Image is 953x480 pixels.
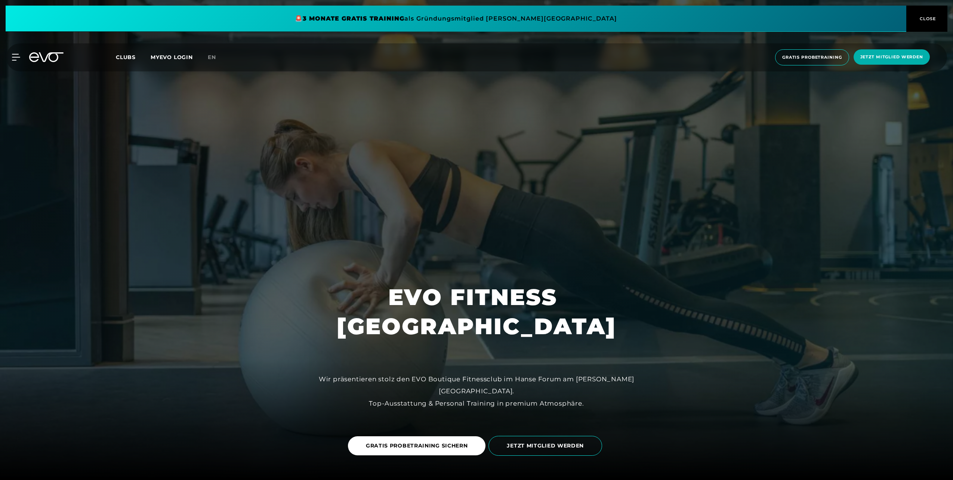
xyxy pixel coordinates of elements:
[918,15,936,22] span: CLOSE
[308,373,645,409] div: Wir präsentieren stolz den EVO Boutique Fitnessclub im Hanse Forum am [PERSON_NAME][GEOGRAPHIC_DA...
[782,54,842,61] span: Gratis Probetraining
[116,53,151,61] a: Clubs
[851,49,932,65] a: Jetzt Mitglied werden
[116,54,136,61] span: Clubs
[208,54,216,61] span: en
[151,54,193,61] a: MYEVO LOGIN
[208,53,225,62] a: en
[773,49,851,65] a: Gratis Probetraining
[507,442,584,450] span: JETZT MITGLIED WERDEN
[366,442,468,450] span: GRATIS PROBETRAINING SICHERN
[860,54,923,60] span: Jetzt Mitglied werden
[337,283,616,341] h1: EVO FITNESS [GEOGRAPHIC_DATA]
[906,6,947,32] button: CLOSE
[488,430,605,461] a: JETZT MITGLIED WERDEN
[348,431,489,461] a: GRATIS PROBETRAINING SICHERN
